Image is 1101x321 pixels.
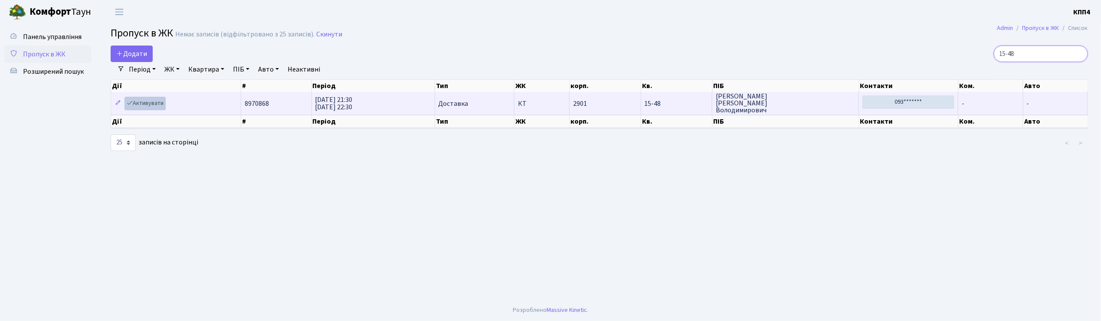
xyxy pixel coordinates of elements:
[111,80,241,92] th: Дії
[641,115,713,128] th: Кв.
[111,134,198,151] label: записів на сторінці
[513,305,588,315] div: Розроблено .
[23,49,66,59] span: Пропуск в ЖК
[241,80,311,92] th: #
[435,115,514,128] th: Тип
[111,26,173,41] span: Пропуск в ЖК
[312,80,435,92] th: Період
[859,115,959,128] th: Контакти
[439,100,469,107] span: Доставка
[641,80,713,92] th: Кв.
[108,5,130,19] button: Переключити навігацію
[23,67,84,76] span: Розширений пошук
[570,115,641,128] th: корп.
[435,80,514,92] th: Тип
[959,115,1024,128] th: Ком.
[713,80,859,92] th: ПІБ
[518,100,566,107] span: КТ
[4,28,91,46] a: Панель управління
[312,115,435,128] th: Період
[125,97,166,110] a: Активувати
[1059,23,1088,33] li: Список
[1023,115,1088,128] th: Авто
[514,115,570,128] th: ЖК
[997,23,1013,33] a: Admin
[1074,7,1091,17] a: КПП4
[111,134,136,151] select: записів на сторінці
[1022,23,1059,33] a: Пропуск в ЖК
[984,19,1101,37] nav: breadcrumb
[1023,80,1088,92] th: Авто
[713,115,859,128] th: ПІБ
[315,95,353,112] span: [DATE] 21:30 [DATE] 22:30
[994,46,1088,62] input: Пошук...
[316,30,342,39] a: Скинути
[125,62,159,77] a: Період
[514,80,570,92] th: ЖК
[962,99,964,108] span: -
[111,115,241,128] th: Дії
[255,62,282,77] a: Авто
[229,62,253,77] a: ПІБ
[573,99,587,108] span: 2901
[185,62,228,77] a: Квартира
[111,46,153,62] a: Додати
[4,63,91,80] a: Розширений пошук
[245,99,269,108] span: 8970868
[116,49,147,59] span: Додати
[645,100,709,107] span: 15-48
[716,93,855,114] span: [PERSON_NAME] [PERSON_NAME] Володимирович
[1027,99,1029,108] span: -
[161,62,183,77] a: ЖК
[570,80,641,92] th: корп.
[959,80,1024,92] th: Ком.
[9,3,26,21] img: logo.png
[859,80,959,92] th: Контакти
[175,30,315,39] div: Немає записів (відфільтровано з 25 записів).
[4,46,91,63] a: Пропуск в ЖК
[29,5,71,19] b: Комфорт
[23,32,82,42] span: Панель управління
[29,5,91,20] span: Таун
[547,305,587,314] a: Massive Kinetic
[241,115,311,128] th: #
[284,62,324,77] a: Неактивні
